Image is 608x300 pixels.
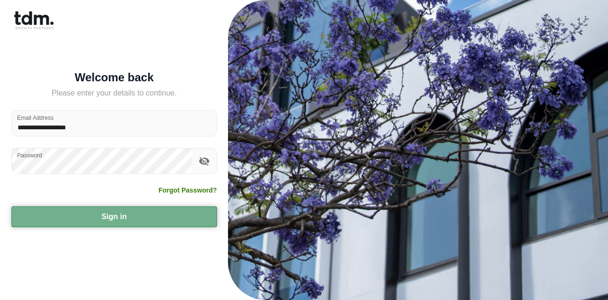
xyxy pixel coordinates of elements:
[159,185,217,195] a: Forgot Password?
[196,153,212,169] button: toggle password visibility
[11,73,217,82] h5: Welcome back
[11,87,217,99] h5: Please enter your details to continue.
[17,114,54,122] label: Email Address
[11,206,217,227] button: Sign in
[17,151,42,159] label: Password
